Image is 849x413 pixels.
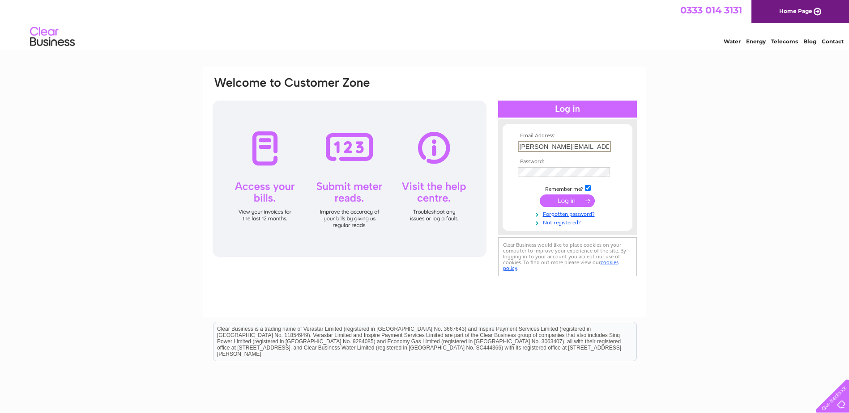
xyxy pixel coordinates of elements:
[518,218,619,226] a: Not registered?
[503,259,619,271] a: cookies policy
[680,4,742,16] a: 0333 014 3131
[746,38,766,45] a: Energy
[540,194,595,207] input: Submit
[516,184,619,193] td: Remember me?
[516,159,619,165] th: Password:
[771,38,798,45] a: Telecoms
[803,38,816,45] a: Blog
[516,133,619,139] th: Email Address:
[822,38,844,45] a: Contact
[213,5,636,43] div: Clear Business is a trading name of Verastar Limited (registered in [GEOGRAPHIC_DATA] No. 3667643...
[518,209,619,218] a: Forgotten password?
[498,237,637,276] div: Clear Business would like to place cookies on your computer to improve your experience of the sit...
[30,23,75,51] img: logo.png
[724,38,741,45] a: Water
